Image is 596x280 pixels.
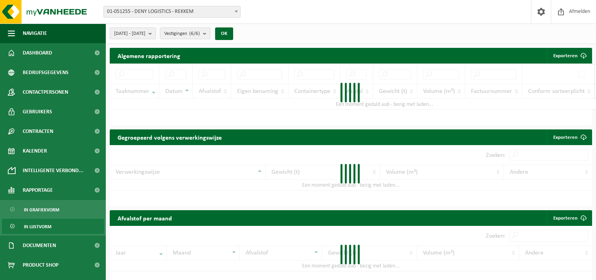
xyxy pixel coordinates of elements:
[23,161,83,180] span: Intelligente verbond...
[547,210,591,226] a: Exporteren
[23,141,47,161] span: Kalender
[104,6,240,17] span: 01-051255 - DENY LOGISTICS - REKKEM
[110,210,180,225] h2: Afvalstof per maand
[23,82,68,102] span: Contactpersonen
[23,63,69,82] span: Bedrijfsgegevens
[23,122,53,141] span: Contracten
[2,202,104,217] a: In grafiekvorm
[215,27,233,40] button: OK
[23,24,47,43] span: Navigatie
[110,27,156,39] button: [DATE] - [DATE]
[160,27,210,39] button: Vestigingen(6/6)
[114,28,145,40] span: [DATE] - [DATE]
[23,180,53,200] span: Rapportage
[110,48,188,64] h2: Algemene rapportering
[547,48,591,64] button: Exporteren
[23,236,56,255] span: Documenten
[103,6,241,18] span: 01-051255 - DENY LOGISTICS - REKKEM
[189,31,200,36] count: (6/6)
[24,202,59,217] span: In grafiekvorm
[24,219,51,234] span: In lijstvorm
[164,28,200,40] span: Vestigingen
[23,43,52,63] span: Dashboard
[110,129,230,145] h2: Gegroepeerd volgens verwerkingswijze
[2,219,104,234] a: In lijstvorm
[23,255,58,275] span: Product Shop
[23,102,52,122] span: Gebruikers
[547,129,591,145] a: Exporteren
